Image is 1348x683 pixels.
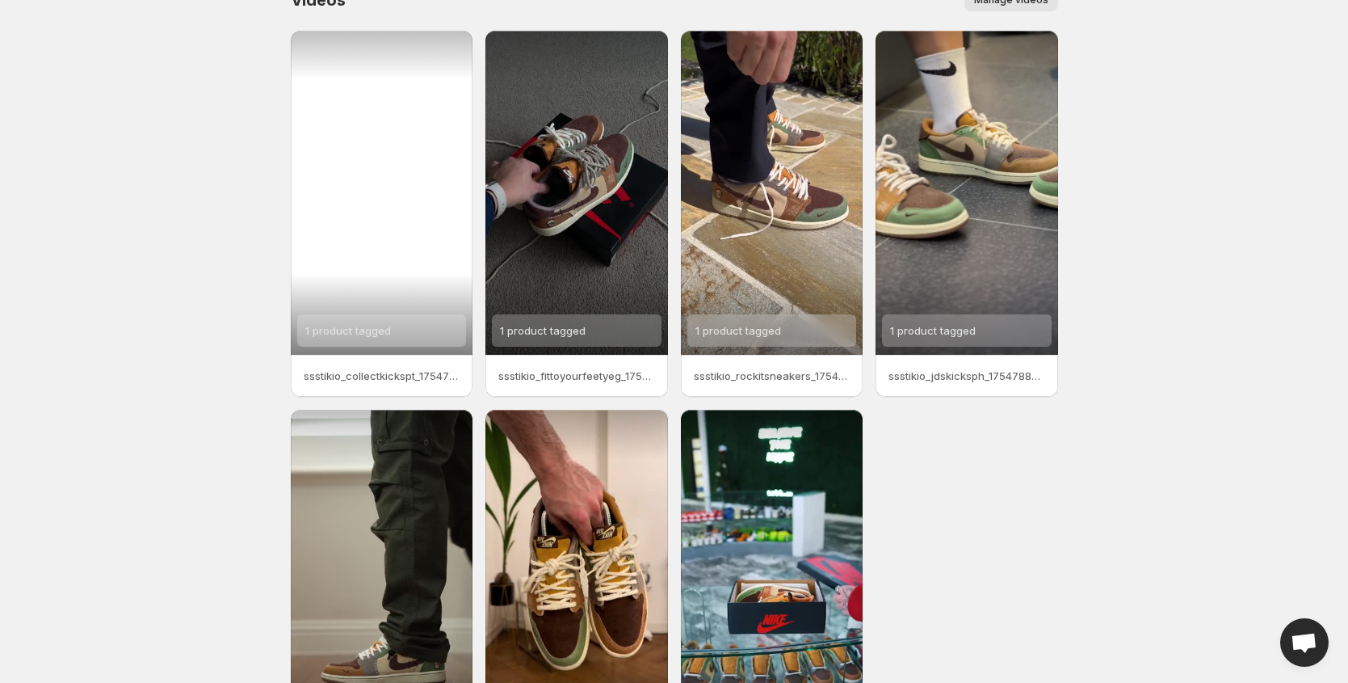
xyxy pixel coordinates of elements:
span: 1 product tagged [500,324,586,337]
p: ssstikio_collectkickspt_1754788584585 [304,368,460,384]
span: 1 product tagged [305,324,391,337]
a: Open chat [1280,618,1329,667]
p: ssstikio_jdskicksph_1754788510913 [888,368,1045,384]
span: 1 product tagged [890,324,976,337]
span: 1 product tagged [695,324,781,337]
p: ssstikio_fittoyourfeetyeg_1754788400509 [498,368,655,384]
p: ssstikio_rockitsneakers_1754788411526 [694,368,850,384]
